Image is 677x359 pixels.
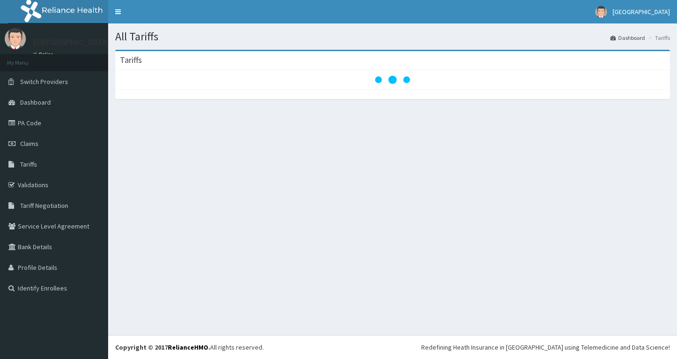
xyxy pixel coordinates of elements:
[421,343,670,352] div: Redefining Heath Insurance in [GEOGRAPHIC_DATA] using Telemedicine and Data Science!
[120,56,142,64] h3: Tariffs
[595,6,607,18] img: User Image
[20,201,68,210] span: Tariff Negotiation
[20,160,37,168] span: Tariffs
[115,343,210,351] strong: Copyright © 2017 .
[33,51,55,58] a: Online
[108,335,677,359] footer: All rights reserved.
[33,38,110,46] p: [GEOGRAPHIC_DATA]
[5,28,26,49] img: User Image
[168,343,208,351] a: RelianceHMO
[20,139,39,148] span: Claims
[646,34,670,42] li: Tariffs
[20,98,51,107] span: Dashboard
[20,77,68,86] span: Switch Providers
[613,8,670,16] span: [GEOGRAPHIC_DATA]
[374,61,411,99] svg: audio-loading
[610,34,645,42] a: Dashboard
[115,31,670,43] h1: All Tariffs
